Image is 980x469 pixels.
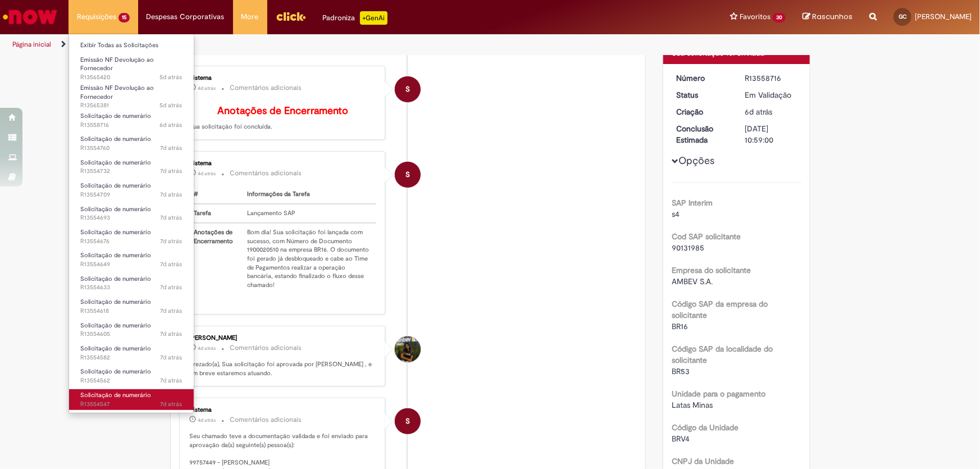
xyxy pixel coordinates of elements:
[395,408,421,434] div: System
[80,376,183,385] span: R13554562
[1,6,59,28] img: ServiceNow
[672,265,751,275] b: Empresa do solicitante
[161,376,183,385] span: 7d atrás
[230,415,302,425] small: Comentários adicionais
[405,161,410,188] span: S
[80,205,151,213] span: Solicitação de numerário
[395,336,421,362] div: Lorena Ferreira Avelar Costa
[80,367,151,376] span: Solicitação de numerário
[69,39,194,52] a: Exibir Todas as Solicitações
[160,101,183,110] time: 25/09/2025 09:24:59
[80,400,183,409] span: R13554547
[190,185,243,204] th: #
[745,89,797,101] div: Em Validação
[198,170,216,177] span: 4d atrás
[80,391,151,399] span: Solicitação de numerário
[80,228,151,236] span: Solicitação de numerário
[899,13,906,20] span: GC
[69,133,194,154] a: Aberto R13554760 : Solicitação de numerário
[276,8,306,25] img: click_logo_yellow_360x200.png
[69,320,194,340] a: Aberto R13554605 : Solicitação de numerário
[745,107,773,117] span: 6d atrás
[161,144,183,152] span: 7d atrás
[915,12,972,21] span: [PERSON_NAME]
[672,276,713,286] span: AMBEV S.A.
[243,185,377,204] th: Informações da Tarefa
[80,260,183,269] span: R13554649
[69,343,194,363] a: Aberto R13554582 : Solicitação de numerário
[198,417,216,424] time: 25/09/2025 20:03:35
[161,283,183,292] span: 7d atrás
[198,345,216,352] time: 26/09/2025 09:09:37
[12,40,51,49] a: Página inicial
[190,360,377,377] p: Prezado(a), Sua solicitação foi aprovada por [PERSON_NAME] , e em breve estaremos atuando.
[241,11,259,22] span: More
[668,123,737,145] dt: Conclusão Estimada
[80,237,183,246] span: R13554676
[395,162,421,188] div: System
[160,73,183,81] span: 5d atrás
[161,353,183,362] time: 22/09/2025 11:27:37
[740,11,771,22] span: Favoritos
[69,296,194,317] a: Aberto R13554618 : Solicitação de numerário
[672,299,768,320] b: Código SAP da empresa do solicitante
[80,112,151,120] span: Solicitação de numerário
[80,307,183,316] span: R13554618
[160,121,183,129] span: 6d atrás
[230,169,302,178] small: Comentários adicionais
[69,54,194,78] a: Aberto R13565420 : Emissão NF Devolução ao Fornecedor
[161,190,183,199] time: 22/09/2025 11:44:22
[160,73,183,81] time: 25/09/2025 09:32:13
[190,223,243,294] th: Anotações de Encerramento
[80,56,154,73] span: Emissão NF Devolução ao Fornecedor
[161,307,183,315] span: 7d atrás
[323,11,388,25] div: Padroniza
[161,213,183,222] span: 7d atrás
[160,121,183,129] time: 23/09/2025 11:49:20
[80,251,151,259] span: Solicitação de numerário
[668,106,737,117] dt: Criação
[198,85,216,92] time: 26/09/2025 09:45:04
[80,144,183,153] span: R13554760
[745,123,797,145] div: [DATE] 10:59:00
[745,107,773,117] time: 23/09/2025 11:49:19
[80,283,183,292] span: R13554633
[198,85,216,92] span: 4d atrás
[8,34,645,55] ul: Trilhas de página
[161,237,183,245] span: 7d atrás
[672,321,688,331] span: BR16
[161,376,183,385] time: 22/09/2025 11:25:37
[360,11,388,25] p: +GenAi
[672,400,713,410] span: Latas Minas
[69,110,194,131] a: Aberto R13558716 : Solicitação de numerário
[80,158,151,167] span: Solicitação de numerário
[161,400,183,408] span: 7d atrás
[80,84,154,101] span: Emissão NF Devolução ao Fornecedor
[672,422,739,432] b: Código da Unidade
[161,260,183,268] span: 7d atrás
[80,213,183,222] span: R13554693
[161,144,183,152] time: 22/09/2025 11:50:21
[118,13,130,22] span: 15
[80,135,151,143] span: Solicitação de numerário
[672,366,690,376] span: BR53
[672,231,741,242] b: Cod SAP solicitante
[405,76,410,103] span: S
[161,330,183,338] span: 7d atrás
[190,75,377,81] div: Sistema
[405,408,410,435] span: S
[147,11,225,22] span: Despesas Corporativas
[69,249,194,270] a: Aberto R13554649 : Solicitação de numerário
[672,198,713,208] b: SAP Interim
[198,417,216,424] span: 4d atrás
[69,180,194,201] a: Aberto R13554709 : Solicitação de numerário
[69,226,194,247] a: Aberto R13554676 : Solicitação de numerário
[161,307,183,315] time: 22/09/2025 11:32:37
[672,243,704,253] span: 90131985
[190,106,377,131] p: Sua solicitação foi concluída.
[161,400,183,408] time: 22/09/2025 11:23:18
[243,204,377,223] td: Lançamento SAP
[161,167,183,175] span: 7d atrás
[190,407,377,413] div: Sistema
[243,223,377,294] td: Bom dia! Sua solicitação foi lançada com sucesso, com Número de Documento 1900020510 na empresa B...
